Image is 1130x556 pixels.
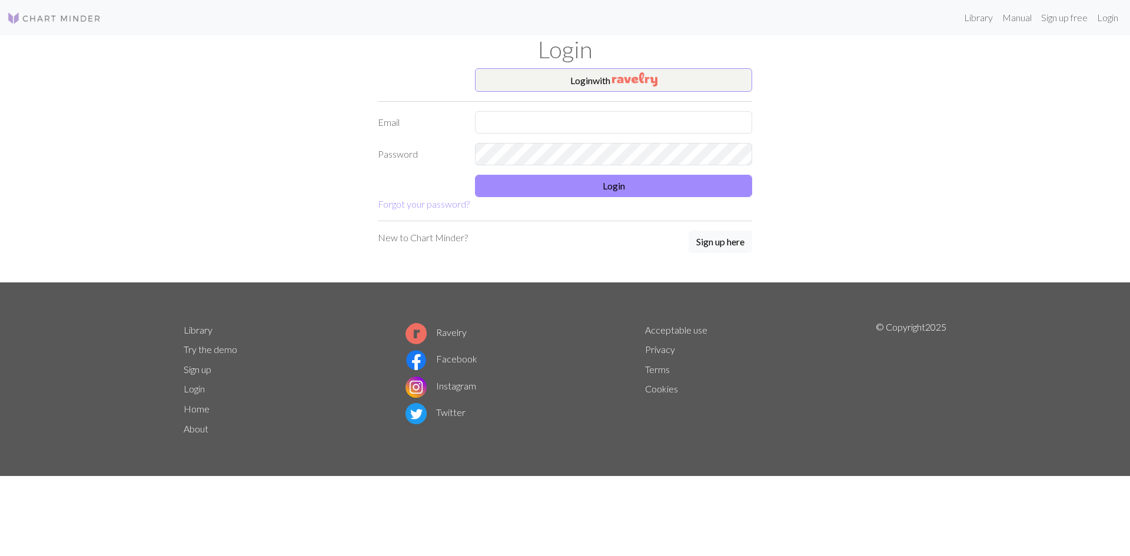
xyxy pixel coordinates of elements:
img: Instagram logo [406,377,427,398]
a: Login [184,383,205,394]
label: Password [371,143,468,165]
a: Login [1092,6,1123,29]
h1: Login [177,35,953,64]
button: Sign up here [689,231,752,253]
a: Acceptable use [645,324,707,335]
img: Logo [7,11,101,25]
a: Sign up [184,364,211,375]
a: Library [959,6,998,29]
a: Ravelry [406,327,467,338]
a: Try the demo [184,344,237,355]
a: Home [184,403,210,414]
a: Library [184,324,212,335]
p: New to Chart Minder? [378,231,468,245]
img: Facebook logo [406,349,427,371]
a: Manual [998,6,1036,29]
img: Twitter logo [406,403,427,424]
button: Loginwith [475,68,752,92]
a: Facebook [406,353,477,364]
img: Ravelry logo [406,323,427,344]
a: Twitter [406,407,466,418]
a: Privacy [645,344,675,355]
label: Email [371,111,468,134]
img: Ravelry [612,72,657,86]
a: Sign up here [689,231,752,254]
a: About [184,423,208,434]
a: Instagram [406,380,476,391]
a: Cookies [645,383,678,394]
a: Terms [645,364,670,375]
button: Login [475,175,752,197]
a: Forgot your password? [378,198,470,209]
p: © Copyright 2025 [876,320,946,439]
a: Sign up free [1036,6,1092,29]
